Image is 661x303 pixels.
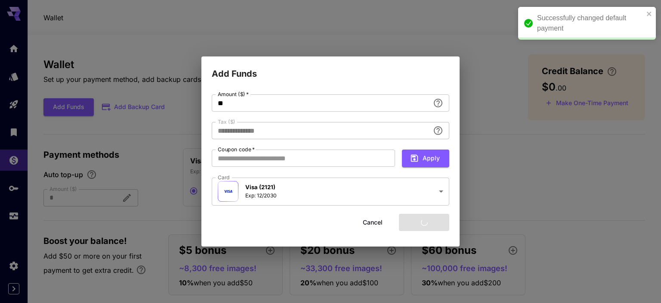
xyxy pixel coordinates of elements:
h2: Add Funds [201,56,460,81]
button: Cancel [353,214,392,231]
div: Successfully changed default payment [537,13,644,34]
label: Tax ($) [218,118,235,125]
label: Coupon code [218,146,255,153]
button: Apply [402,150,449,167]
p: Exp: 12/2030 [245,192,277,200]
button: close [646,10,652,17]
p: Visa (2121) [245,183,277,192]
label: Amount ($) [218,91,249,98]
label: Card [218,174,230,181]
